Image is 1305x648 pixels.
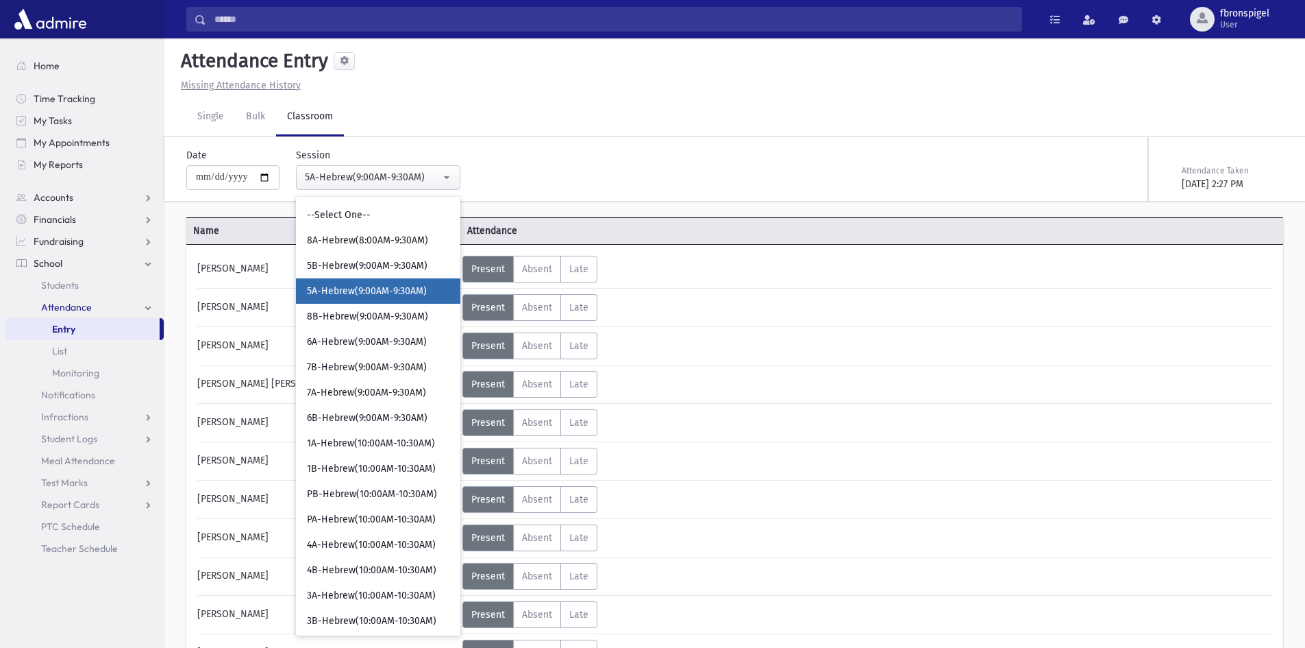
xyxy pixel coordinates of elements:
[276,98,344,136] a: Classroom
[41,542,118,555] span: Teacher Schedule
[5,208,164,230] a: Financials
[471,302,505,313] span: Present
[186,224,460,238] span: Name
[569,455,588,467] span: Late
[1220,8,1269,19] span: fbronspigel
[462,371,597,398] div: AttTypes
[522,302,552,313] span: Absent
[307,564,436,577] span: 4B-Hebrew(10:00AM-10:30AM)
[471,455,505,467] span: Present
[522,494,552,505] span: Absent
[522,340,552,352] span: Absent
[190,486,462,513] div: [PERSON_NAME]
[41,477,88,489] span: Test Marks
[41,455,115,467] span: Meal Attendance
[1182,165,1280,177] div: Attendance Taken
[471,609,505,621] span: Present
[569,609,588,621] span: Late
[41,520,100,533] span: PTC Schedule
[5,318,160,340] a: Entry
[186,98,235,136] a: Single
[5,516,164,538] a: PTC Schedule
[11,5,90,33] img: AdmirePro
[522,571,552,582] span: Absent
[52,367,99,379] span: Monitoring
[522,532,552,544] span: Absent
[307,411,427,425] span: 6B-Hebrew(9:00AM-9:30AM)
[186,148,207,163] label: Date
[5,362,164,384] a: Monitoring
[190,333,462,359] div: [PERSON_NAME]
[5,472,164,494] a: Test Marks
[5,406,164,428] a: Infractions
[307,437,435,451] span: 1A-Hebrew(10:00AM-10:30AM)
[190,294,462,321] div: [PERSON_NAME]
[181,80,301,91] u: Missing Attendance History
[307,285,427,298] span: 5A-Hebrew(9:00AM-9:30AM)
[5,110,164,132] a: My Tasks
[307,488,437,501] span: PB-Hebrew(10:00AM-10:30AM)
[569,263,588,275] span: Late
[471,379,505,390] span: Present
[5,274,164,296] a: Students
[5,55,164,77] a: Home
[190,601,462,628] div: [PERSON_NAME]
[569,417,588,429] span: Late
[1220,19,1269,30] span: User
[5,88,164,110] a: Time Tracking
[5,538,164,560] a: Teacher Schedule
[41,433,97,445] span: Student Logs
[5,340,164,362] a: List
[569,494,588,505] span: Late
[34,257,62,269] span: School
[34,158,83,171] span: My Reports
[52,345,67,357] span: List
[5,132,164,154] a: My Appointments
[34,191,73,204] span: Accounts
[307,462,436,476] span: 1B-Hebrew(10:00AM-10:30AM)
[34,235,84,248] span: Fundraising
[41,279,79,291] span: Students
[307,335,427,349] span: 6A-Hebrew(9:00AM-9:30AM)
[307,234,428,248] span: 8A-Hebrew(8:00AM-9:30AM)
[471,494,505,505] span: Present
[190,256,462,283] div: [PERSON_NAME]
[307,538,436,552] span: 4A-Hebrew(10:00AM-10:30AM)
[5,252,164,274] a: School
[471,340,505,352] span: Present
[296,165,460,190] button: 5A-Hebrew(9:00AM-9:30AM)
[569,340,588,352] span: Late
[1182,177,1280,191] div: [DATE] 2:27 PM
[206,7,1021,32] input: Search
[5,428,164,450] a: Student Logs
[569,379,588,390] span: Late
[34,60,60,72] span: Home
[462,601,597,628] div: AttTypes
[5,494,164,516] a: Report Cards
[190,525,462,551] div: [PERSON_NAME]
[175,49,328,73] h5: Attendance Entry
[5,154,164,176] a: My Reports
[522,609,552,621] span: Absent
[5,230,164,252] a: Fundraising
[569,302,588,313] span: Late
[190,563,462,590] div: [PERSON_NAME]
[41,389,95,401] span: Notifications
[34,115,72,127] span: My Tasks
[569,571,588,582] span: Late
[307,310,428,324] span: 8B-Hebrew(9:00AM-9:30AM)
[41,301,92,313] span: Attendance
[462,409,597,436] div: AttTypes
[522,263,552,275] span: Absent
[41,499,99,511] span: Report Cards
[307,361,427,374] span: 7B-Hebrew(9:00AM-9:30AM)
[175,80,301,91] a: Missing Attendance History
[522,379,552,390] span: Absent
[462,256,597,283] div: AttTypes
[307,208,371,222] span: --Select One--
[5,384,164,406] a: Notifications
[296,148,330,163] label: Session
[462,294,597,321] div: AttTypes
[307,513,436,527] span: PA-Hebrew(10:00AM-10:30AM)
[462,525,597,551] div: AttTypes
